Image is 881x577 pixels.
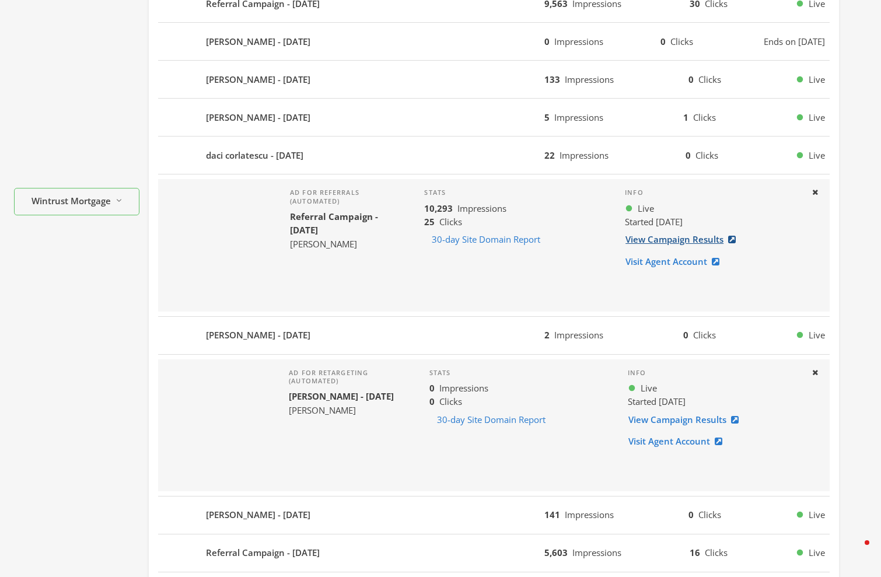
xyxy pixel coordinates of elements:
[809,149,825,162] span: Live
[695,149,718,161] span: Clicks
[670,36,693,47] span: Clicks
[424,188,606,197] h4: Stats
[809,111,825,124] span: Live
[690,547,700,558] b: 16
[544,329,550,341] b: 2
[544,36,550,47] b: 0
[289,369,411,386] h4: Ad for retargeting (automated)
[625,188,802,197] h4: Info
[660,36,666,47] b: 0
[628,409,746,431] a: View Campaign Results
[457,202,506,214] span: Impressions
[628,369,802,377] h4: Info
[641,382,657,395] span: Live
[158,65,830,93] button: [PERSON_NAME] - [DATE]133Impressions0ClicksLive
[705,547,728,558] span: Clicks
[560,149,609,161] span: Impressions
[554,111,603,123] span: Impressions
[429,369,609,377] h4: Stats
[439,216,462,228] span: Clicks
[638,202,654,215] span: Live
[429,396,435,407] b: 0
[698,74,721,85] span: Clicks
[289,390,394,402] b: [PERSON_NAME] - [DATE]
[206,546,320,559] b: Referral Campaign - [DATE]
[693,111,716,123] span: Clicks
[158,501,830,529] button: [PERSON_NAME] - [DATE]141Impressions0ClicksLive
[158,141,830,169] button: daci corlatescu - [DATE]22Impressions0ClicksLive
[809,73,825,86] span: Live
[429,409,553,431] button: 30-day Site Domain Report
[544,111,550,123] b: 5
[32,194,111,208] span: Wintrust Mortgage
[544,509,560,520] b: 141
[544,547,568,558] b: 5,603
[206,149,303,162] b: daci corlatescu - [DATE]
[565,509,614,520] span: Impressions
[683,111,688,123] b: 1
[206,35,310,48] b: [PERSON_NAME] - [DATE]
[290,237,405,251] div: [PERSON_NAME]
[544,74,560,85] b: 133
[14,188,139,215] button: Wintrust Mortgage
[809,508,825,522] span: Live
[206,508,310,522] b: [PERSON_NAME] - [DATE]
[289,404,411,417] div: [PERSON_NAME]
[158,27,830,55] button: [PERSON_NAME] - [DATE]0Impressions0ClicksEnds on [DATE]
[686,149,691,161] b: 0
[688,509,694,520] b: 0
[290,211,378,236] b: Referral Campaign - [DATE]
[439,382,488,394] span: Impressions
[424,229,548,250] button: 30-day Site Domain Report
[158,103,830,131] button: [PERSON_NAME] - [DATE]5Impressions1ClicksLive
[554,36,603,47] span: Impressions
[841,537,869,565] iframe: Intercom live chat
[628,431,730,452] a: Visit Agent Account
[290,188,405,205] h4: Ad for referrals (automated)
[206,73,310,86] b: [PERSON_NAME] - [DATE]
[688,74,694,85] b: 0
[625,251,727,272] a: Visit Agent Account
[764,35,825,48] span: Ends on [DATE]
[628,395,802,408] div: Started [DATE]
[158,539,830,567] button: Referral Campaign - [DATE]5,603Impressions16ClicksLive
[809,328,825,342] span: Live
[698,509,721,520] span: Clicks
[625,229,743,250] a: View Campaign Results
[544,149,555,161] b: 22
[424,202,453,214] b: 10,293
[693,329,716,341] span: Clicks
[554,329,603,341] span: Impressions
[206,328,310,342] b: [PERSON_NAME] - [DATE]
[572,547,621,558] span: Impressions
[158,321,830,349] button: [PERSON_NAME] - [DATE]2Impressions0ClicksLive
[809,546,825,559] span: Live
[429,382,435,394] b: 0
[206,111,310,124] b: [PERSON_NAME] - [DATE]
[439,396,462,407] span: Clicks
[424,216,435,228] b: 25
[625,215,802,229] div: Started [DATE]
[565,74,614,85] span: Impressions
[683,329,688,341] b: 0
